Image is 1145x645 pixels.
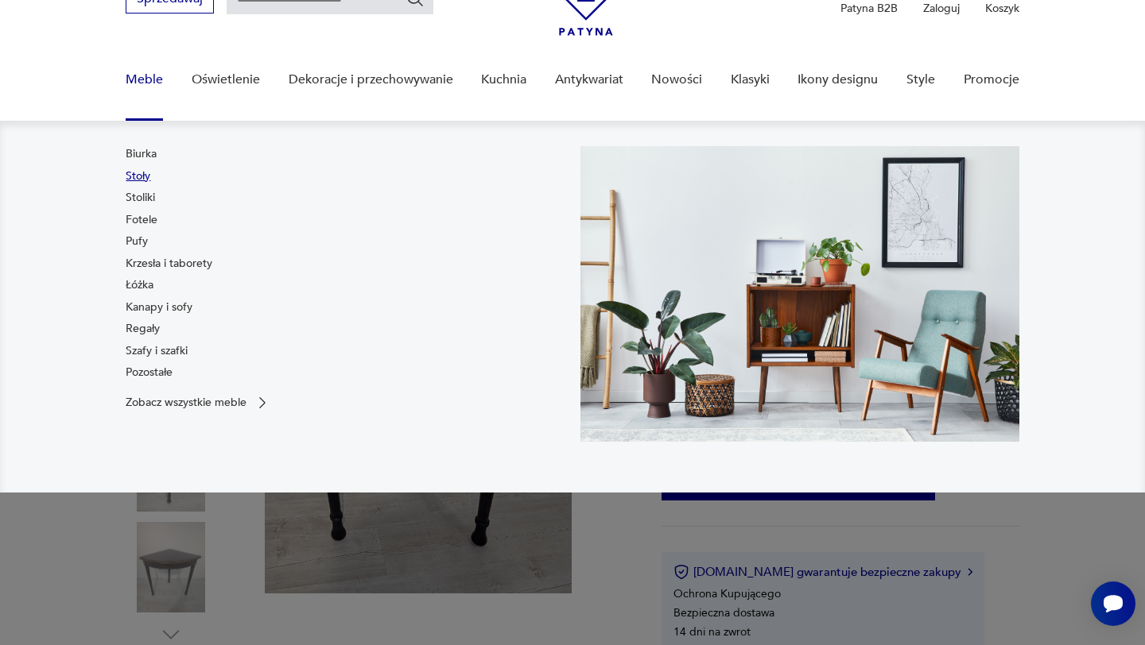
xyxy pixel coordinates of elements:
a: Biurka [126,146,157,162]
iframe: Smartsupp widget button [1091,581,1135,626]
a: Fotele [126,212,157,228]
a: Regały [126,321,160,337]
a: Łóżka [126,277,153,293]
a: Zobacz wszystkie meble [126,395,270,411]
a: Pozostałe [126,365,173,380]
a: Nowości [651,49,702,110]
a: Ikony designu [798,49,878,110]
p: Patyna B2B [840,1,898,16]
a: Antykwariat [555,49,623,110]
a: Style [906,49,935,110]
a: Stoliki [126,190,155,206]
a: Klasyki [731,49,770,110]
a: Kuchnia [481,49,526,110]
a: Szafy i szafki [126,343,188,359]
a: Kanapy i sofy [126,299,192,315]
img: 969d9116629659dbb0bd4e745da535dc.jpg [580,146,1019,442]
a: Oświetlenie [192,49,260,110]
p: Zaloguj [923,1,960,16]
a: Promocje [964,49,1019,110]
a: Stoły [126,168,150,184]
p: Zobacz wszystkie meble [126,397,246,407]
a: Krzesła i taborety [126,256,212,272]
p: Koszyk [985,1,1019,16]
a: Dekoracje i przechowywanie [289,49,453,110]
a: Pufy [126,234,148,249]
a: Meble [126,49,163,110]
